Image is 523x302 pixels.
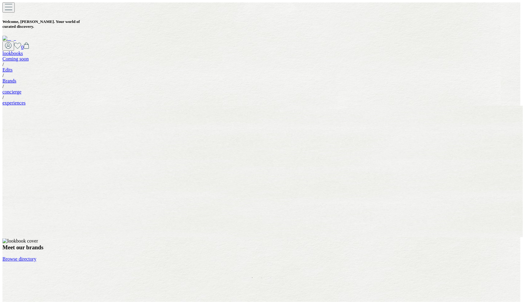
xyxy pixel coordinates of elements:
[2,51,521,56] div: lookbooks
[2,67,13,72] a: Edits
[2,100,26,105] a: experiences
[2,36,16,41] img: logo
[21,45,24,50] span: 0
[258,275,265,281] button: 2
[268,275,274,281] button: 3
[2,62,521,67] div: /
[21,45,29,50] a: 0
[2,56,521,62] div: Coming soon
[2,84,521,89] div: /
[2,95,521,100] div: /
[249,275,255,281] button: 1
[2,73,521,78] div: /
[2,19,521,29] h5: Welcome, [PERSON_NAME] . Your world of curated discovery.
[2,51,521,62] a: lookbooksComing soon
[2,89,21,94] a: concierge
[2,78,16,83] a: Brands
